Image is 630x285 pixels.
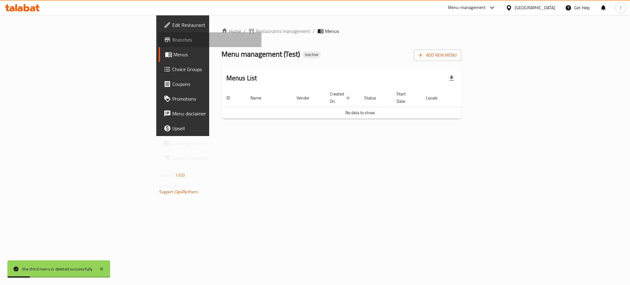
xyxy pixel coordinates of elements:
span: Vendor [297,94,317,102]
span: Edit Restaurant [172,21,257,29]
span: Inactive [302,52,321,57]
span: Coverage Report [172,139,257,147]
a: Coupons [159,77,261,91]
a: Promotions [159,91,261,106]
a: Menus [159,47,261,62]
span: Choice Groups [172,66,257,73]
span: Grocery Checklist [172,154,257,162]
a: Edit Restaurant [159,18,261,32]
a: Branches [159,32,261,47]
div: [GEOGRAPHIC_DATA] [515,4,555,11]
table: enhanced table [221,88,499,119]
a: Choice Groups [159,62,261,77]
span: Menu disclaimer [172,110,257,117]
th: Actions [453,88,499,107]
div: Menu-management [448,4,486,11]
span: Name [250,94,269,102]
a: Restaurants management [248,27,310,35]
span: Menus [173,51,257,58]
span: Start Date [397,90,414,105]
span: Branches [172,36,257,43]
a: Upsell [159,121,261,136]
a: Menu disclaimer [159,106,261,121]
button: Add New Menu [414,50,461,61]
span: Coupons [172,80,257,88]
span: Created On [330,90,352,105]
h2: Menus List [226,74,257,83]
span: Restaurants management [256,27,310,35]
span: Status [364,94,384,102]
span: I [620,4,621,11]
li: / [313,27,315,35]
span: Locale [426,94,445,102]
div: Export file [444,71,459,86]
span: Menu management ( Test ) [221,47,300,61]
span: Add New Menu [419,51,457,59]
nav: breadcrumb [221,27,462,35]
div: the third menu is deleted successfully [22,266,93,272]
a: Grocery Checklist [159,151,261,165]
span: Upsell [172,125,257,132]
span: Get support on: [159,182,188,190]
div: Inactive [302,51,321,58]
span: ID [226,94,238,102]
a: Coverage Report [159,136,261,151]
span: Promotions [172,95,257,102]
span: Version: [159,171,174,179]
a: Support.OpsPlatform [159,188,198,196]
span: No data to show [345,109,375,117]
span: Menus [325,27,339,35]
span: 1.0.0 [175,171,185,179]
